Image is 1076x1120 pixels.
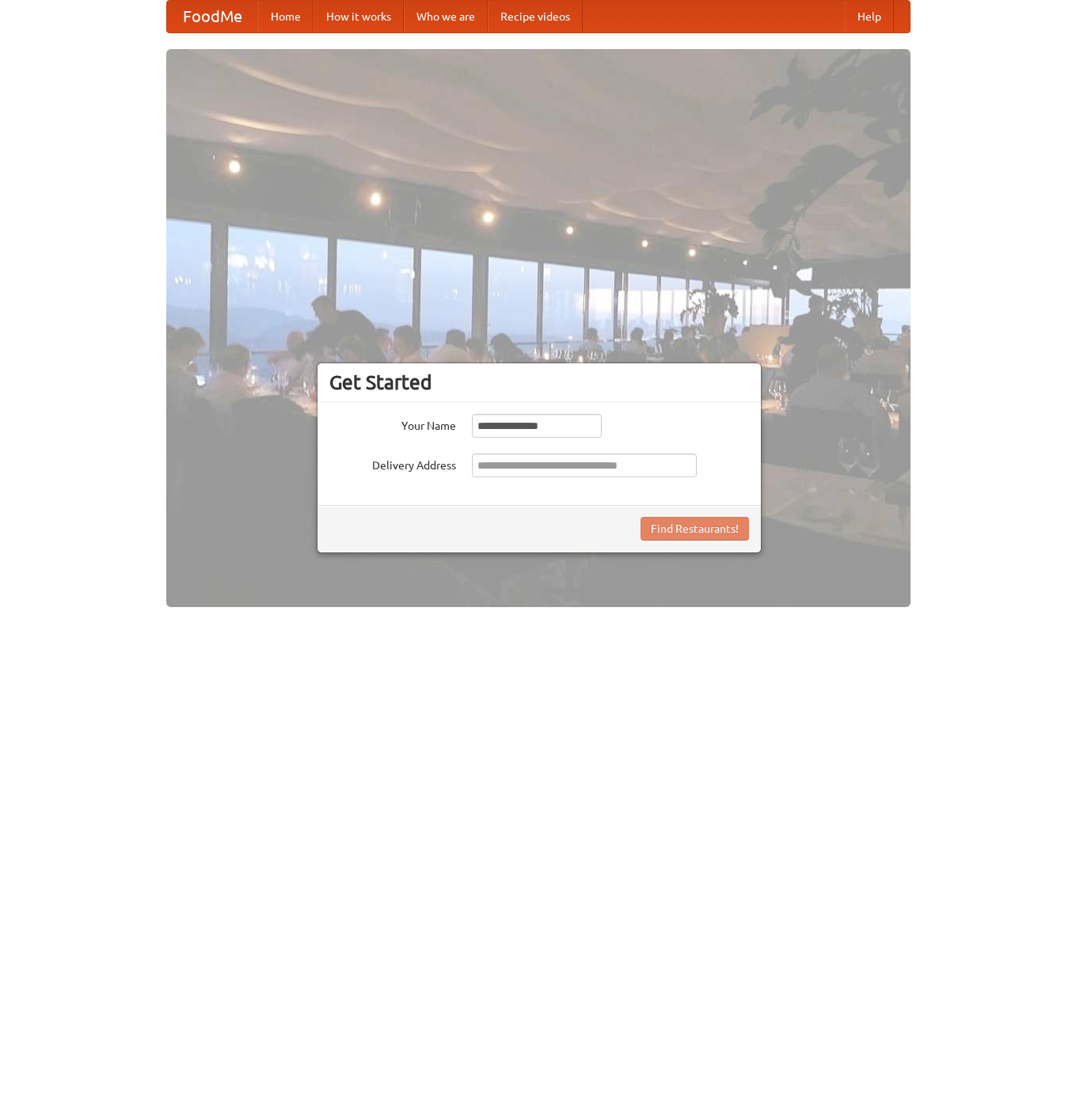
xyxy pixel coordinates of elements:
[258,1,314,32] a: Home
[167,1,258,32] a: FoodMe
[488,1,583,32] a: Recipe videos
[329,370,749,394] h3: Get Started
[404,1,488,32] a: Who we are
[329,454,456,473] label: Delivery Address
[329,414,456,434] label: Your Name
[641,517,749,541] button: Find Restaurants!
[845,1,894,32] a: Help
[314,1,404,32] a: How it works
